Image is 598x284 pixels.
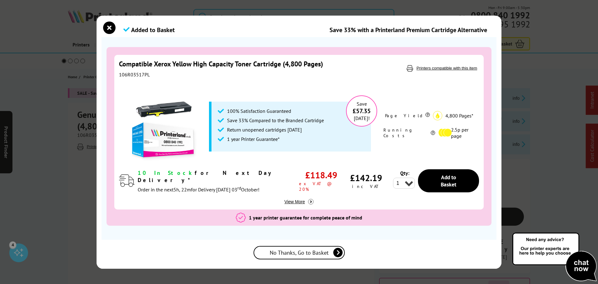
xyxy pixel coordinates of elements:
span: View More [284,199,308,204]
span: ex VAT @ 20% [299,181,344,192]
div: modal_delivery [138,169,299,192]
div: **Page yields are declared by the manufacturer in accordance with or occasionally estimated based... [107,238,491,251]
span: £57.35 [353,107,371,115]
span: Added to Basket [131,26,175,34]
span: 10 In Stock [138,169,195,176]
span: 5h, 22m [173,186,191,193]
div: Save 33% with a Printerland Premium Cartridge Alternative [330,26,487,34]
span: £142.19 [350,172,382,184]
span: Save [357,101,367,107]
span: 100% Satisfaction Guaranteed [227,108,291,114]
span: Qty: [400,170,409,176]
li: 2.5p per page [438,127,473,139]
span: £118.49 [305,169,337,181]
span: Add to Basket [441,174,456,188]
span: No Thanks, Go to Basket [270,249,329,256]
span: Order in the next for Delivery [DATE] 03 October! [138,186,259,193]
img: 3 year Printer Guarantee [236,213,246,223]
span: 1 year printer guarantee for complete peace of mind [249,214,362,221]
a: Compatible Xerox Yellow High Capacity Toner Cartridge (4,800 Pages) [119,60,323,68]
span: Save 33% Compared to the Branded Cartridge [227,117,324,123]
button: Printers compatible with this item [415,65,479,71]
sup: rd [237,185,241,191]
div: for Next Day Delivery* [138,169,299,184]
img: yellow_icon.svg [433,111,442,120]
span: 4,800 Pages* [445,113,473,119]
img: more info [308,199,314,205]
img: Compatible Xerox Yellow High Capacity Toner Cartridge (4,800 Pages) [125,87,203,165]
span: [DATE]! [354,115,370,121]
div: Page Yield [385,111,430,120]
button: View More [282,199,316,205]
div: 106R03517PL [119,71,396,78]
span: inc VAT [352,184,380,189]
span: 1 year Printer Guarantee* [227,136,280,142]
img: Open Live Chat window [511,232,598,283]
span: Return unopened cartridges [DATE] [227,127,302,133]
button: close modal [105,23,114,32]
a: No Thanks, Go to Basket [254,246,345,259]
div: Running Costs [383,127,435,139]
span: ISO/IEC standards [246,238,285,244]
